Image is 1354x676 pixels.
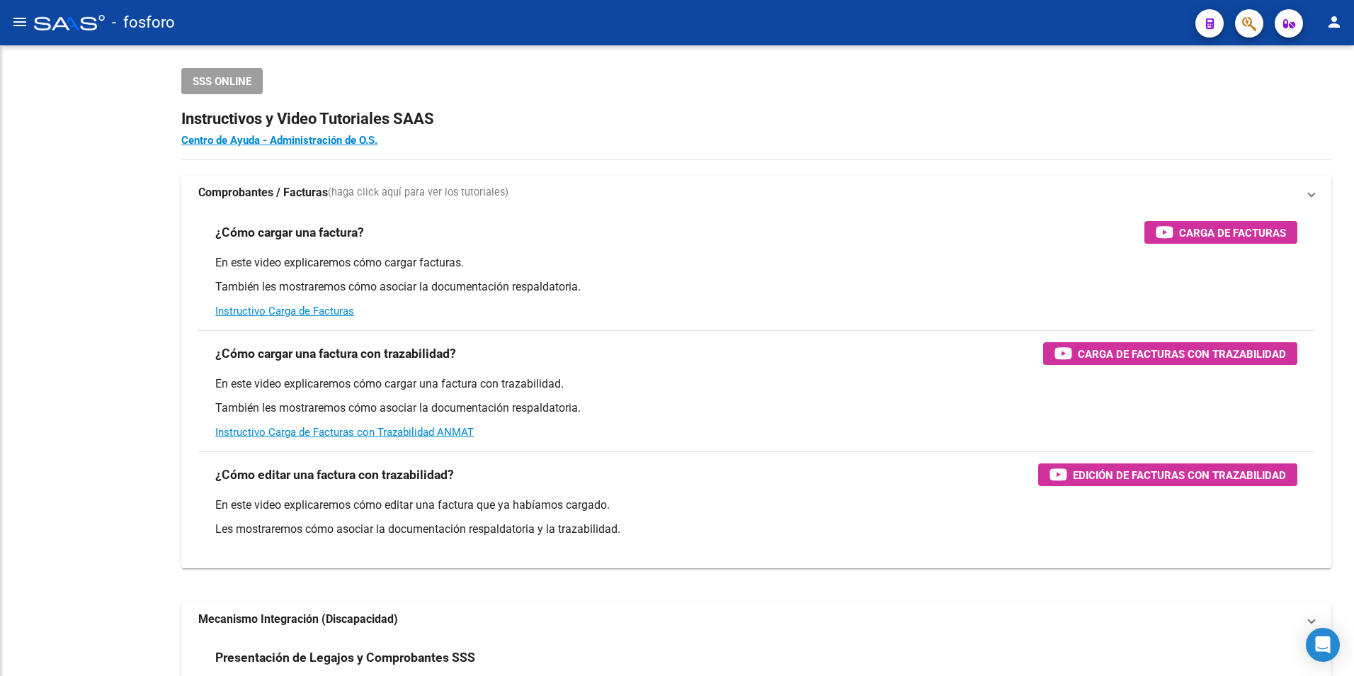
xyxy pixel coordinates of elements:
[181,210,1331,568] div: Comprobantes / Facturas(haga click aquí para ver los tutoriales)
[1038,463,1297,486] button: Edición de Facturas con Trazabilidad
[181,106,1331,133] h2: Instructivos y Video Tutoriales SAAS
[215,522,1297,537] p: Les mostraremos cómo asociar la documentación respaldatoria y la trazabilidad.
[198,612,398,627] strong: Mecanismo Integración (Discapacidad)
[1144,221,1297,244] button: Carga de Facturas
[215,376,1297,392] p: En este video explicaremos cómo cargar una factura con trazabilidad.
[1073,466,1286,484] span: Edición de Facturas con Trazabilidad
[215,305,354,317] a: Instructivo Carga de Facturas
[215,344,456,364] h3: ¿Cómo cargar una factura con trazabilidad?
[215,426,474,439] a: Instructivo Carga de Facturas con Trazabilidad ANMAT
[181,134,377,147] a: Centro de Ayuda - Administración de O.S.
[1179,224,1286,242] span: Carga de Facturas
[215,648,475,667] h3: Presentación de Legajos y Comprobantes SSS
[11,13,28,30] mat-icon: menu
[1326,13,1343,30] mat-icon: person
[215,497,1297,513] p: En este video explicaremos cómo editar una factura que ya habíamos cargado.
[181,68,263,94] button: SSS ONLINE
[1043,342,1297,365] button: Carga de Facturas con Trazabilidad
[198,185,328,201] strong: Comprobantes / Facturas
[215,400,1297,416] p: También les mostraremos cómo asociar la documentación respaldatoria.
[215,465,454,485] h3: ¿Cómo editar una factura con trazabilidad?
[1078,345,1286,363] span: Carga de Facturas con Trazabilidad
[181,176,1331,210] mat-expansion-panel-header: Comprobantes / Facturas(haga click aquí para ver los tutoriales)
[193,75,251,88] span: SSS ONLINE
[215,222,364,242] h3: ¿Cómo cargar una factura?
[215,279,1297,295] p: También les mostraremos cómo asociar la documentación respaldatoria.
[215,255,1297,271] p: En este video explicaremos cómo cargar facturas.
[181,602,1331,636] mat-expansion-panel-header: Mecanismo Integración (Discapacidad)
[112,7,175,38] span: - fosforo
[1306,628,1340,662] div: Open Intercom Messenger
[328,185,508,201] span: (haga click aquí para ver los tutoriales)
